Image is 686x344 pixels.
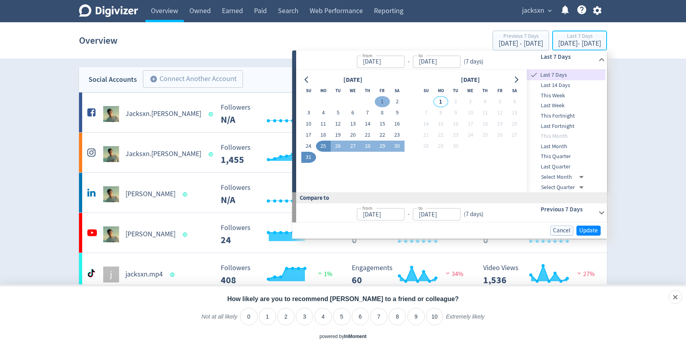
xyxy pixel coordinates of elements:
[125,270,163,279] h5: jacksxn.mp4
[390,141,405,152] button: 30
[79,28,118,53] h1: Overview
[217,184,336,205] svg: Followers ---
[103,106,119,122] img: Jacksxn.berry undefined
[527,80,605,91] div: Last 14 Days
[550,226,573,236] button: Cancel
[446,313,484,327] label: Extremely likely
[345,129,360,141] button: 20
[541,182,587,193] div: Select Quarter
[360,118,375,129] button: 14
[507,129,522,141] button: 27
[499,33,543,40] div: Previous 7 Days
[527,111,605,121] div: This Fortnight
[405,57,413,66] div: -
[461,57,487,66] div: ( 7 days )
[316,270,324,276] img: positive-performance.svg
[217,144,336,165] svg: Followers ---
[150,75,158,83] span: add_circle
[360,141,375,152] button: 28
[301,141,316,152] button: 24
[217,264,336,285] svg: Followers ---
[390,85,405,96] th: Saturday
[79,133,607,172] a: Jacksxn.berry undefinedJacksxn.[PERSON_NAME] Followers --- Followers 1,455 24% Engagements 56 Eng...
[301,118,316,129] button: 10
[444,270,452,276] img: negative-performance.svg
[362,52,372,59] label: from
[259,308,276,325] li: 1
[527,91,605,101] div: This Week
[448,118,463,129] button: 16
[492,96,507,107] button: 5
[478,85,492,96] th: Thursday
[419,85,434,96] th: Sunday
[79,93,607,132] a: Jacksxn.berry undefinedJacksxn.[PERSON_NAME] Followers --- _ 0% Followers N/A Engagements 0 Engag...
[103,226,119,242] img: Jackson undefined
[375,85,389,96] th: Friday
[360,107,375,118] button: 7
[201,313,237,327] label: Not at all likely
[125,149,201,159] h5: Jacksxn.[PERSON_NAME]
[507,118,522,129] button: 20
[522,4,544,17] span: jacksxn
[419,107,434,118] button: 7
[507,85,522,96] th: Saturday
[316,107,331,118] button: 4
[348,264,467,285] svg: Engagements 60
[463,107,478,118] button: 10
[344,334,367,339] a: InMoment
[345,118,360,129] button: 13
[405,210,413,219] div: -
[331,107,345,118] button: 5
[434,96,448,107] button: 1
[434,129,448,141] button: 22
[296,50,607,70] div: from-to(7 days)Last 7 Days
[314,308,332,325] li: 4
[492,118,507,129] button: 19
[434,107,448,118] button: 8
[426,308,443,325] li: 10
[448,141,463,152] button: 30
[183,232,190,237] span: Data last synced: 1 Sep 2025, 10:02am (AEST)
[301,74,313,85] button: Go to previous month
[579,228,598,234] span: Update
[292,192,607,203] div: Compare to
[419,118,434,129] button: 14
[170,272,177,277] span: Data last synced: 31 Aug 2025, 11:02pm (AEST)
[316,85,331,96] th: Monday
[341,75,365,85] div: [DATE]
[209,152,216,157] span: Data last synced: 1 Sep 2025, 11:02am (AEST)
[448,107,463,118] button: 9
[360,85,375,96] th: Thursday
[390,129,405,141] button: 23
[301,152,316,163] button: 31
[345,85,360,96] th: Wednesday
[463,96,478,107] button: 3
[390,107,405,118] button: 9
[461,210,484,219] div: ( 7 days )
[527,112,605,120] span: This Fortnight
[370,308,387,325] li: 7
[448,129,463,141] button: 23
[217,224,336,245] svg: Followers ---
[499,40,543,47] div: [DATE] - [DATE]
[541,205,595,214] h6: Previous 7 Days
[209,112,216,116] span: Data last synced: 1 Sep 2025, 11:02am (AEST)
[576,226,601,236] button: Update
[553,228,570,234] span: Cancel
[103,146,119,162] img: Jacksxn.berry undefined
[103,267,119,282] div: j
[375,118,389,129] button: 15
[419,129,434,141] button: 21
[390,118,405,129] button: 16
[125,230,175,239] h5: [PERSON_NAME]
[492,107,507,118] button: 12
[89,74,137,85] div: Social Accounts
[463,85,478,96] th: Wednesday
[419,141,434,152] button: 28
[360,129,375,141] button: 21
[541,172,587,182] div: Select Month
[478,96,492,107] button: 4
[434,141,448,152] button: 29
[316,141,331,152] button: 25
[375,96,389,107] button: 1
